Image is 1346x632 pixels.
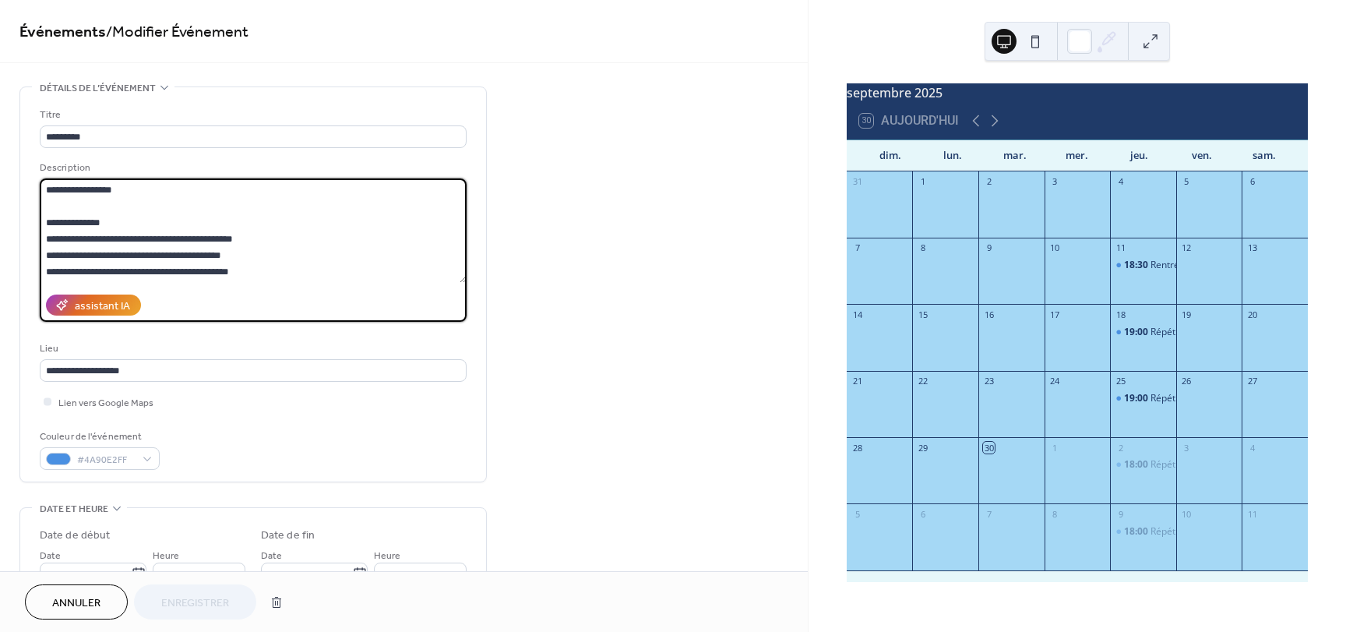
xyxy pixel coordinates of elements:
div: 14 [851,309,863,320]
div: 21 [851,376,863,387]
div: Description [40,160,463,176]
div: Répétiton [1150,525,1192,538]
div: Répétiton [1150,392,1192,405]
div: sam. [1233,140,1295,171]
div: 11 [1246,508,1258,520]
div: 6 [1246,176,1258,188]
span: 19:00 [1124,326,1150,339]
span: 18:30 [1124,259,1150,272]
div: 20 [1246,309,1258,320]
span: Date [261,548,282,564]
a: Événements [19,17,106,48]
div: 6 [917,508,928,520]
div: 2 [983,176,995,188]
div: 4 [1115,176,1126,188]
div: mar. [984,140,1046,171]
div: 27 [1246,376,1258,387]
span: 18:00 [1124,458,1150,471]
div: jeu. [1108,140,1171,171]
div: 15 [917,309,928,320]
div: 2 [1115,442,1126,454]
span: Date [40,548,61,564]
div: Répétiton [1110,326,1176,339]
div: 10 [1049,242,1061,254]
div: 16 [983,309,995,320]
div: Couleur de l'événement [40,429,157,445]
div: Répétiton [1110,392,1176,405]
div: 29 [917,442,928,454]
div: 18 [1115,309,1126,320]
div: mer. [1046,140,1108,171]
div: 28 [851,442,863,454]
div: Répétiton [1110,525,1176,538]
div: assistant IA [75,298,130,315]
div: 8 [1049,508,1061,520]
div: lun. [921,140,984,171]
div: 22 [917,376,928,387]
div: 5 [1181,176,1193,188]
div: Date de fin [261,528,315,544]
span: Date et heure [40,501,108,517]
div: 7 [851,242,863,254]
div: 10 [1181,508,1193,520]
div: septembre 2025 [847,83,1308,102]
div: 5 [851,508,863,520]
span: Lien vers Google Maps [58,395,153,411]
span: Heure [374,548,400,564]
div: 25 [1115,376,1126,387]
div: Répétiton [1150,326,1192,339]
div: Rentrée / Accueil / AGA [1110,259,1176,272]
div: 13 [1246,242,1258,254]
span: #4A90E2FF [77,452,135,468]
span: 19:00 [1124,392,1150,405]
div: 9 [1115,508,1126,520]
div: 9 [983,242,995,254]
div: 4 [1246,442,1258,454]
div: Date de début [40,528,110,544]
div: 31 [851,176,863,188]
div: ven. [1171,140,1233,171]
span: Détails de l’événement [40,80,156,97]
div: 11 [1115,242,1126,254]
div: Répétiton [1150,458,1192,471]
div: 19 [1181,309,1193,320]
div: 8 [917,242,928,254]
div: dim. [859,140,921,171]
div: 7 [983,508,995,520]
span: Heure [153,548,179,564]
div: 17 [1049,309,1061,320]
div: 30 [983,442,995,454]
div: Lieu [40,341,463,357]
div: 26 [1181,376,1193,387]
span: Annuler [52,595,100,612]
div: 24 [1049,376,1061,387]
div: 12 [1181,242,1193,254]
div: 23 [983,376,995,387]
div: Rentrée / Accueil / AGA [1150,259,1251,272]
div: 3 [1181,442,1193,454]
span: 18:00 [1124,525,1150,538]
div: 1 [917,176,928,188]
div: Titre [40,107,463,123]
span: / Modifier Événement [106,17,248,48]
div: 3 [1049,176,1061,188]
div: Répétiton [1110,458,1176,471]
button: assistant IA [46,295,141,316]
div: 1 [1049,442,1061,454]
button: Annuler [25,584,128,620]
